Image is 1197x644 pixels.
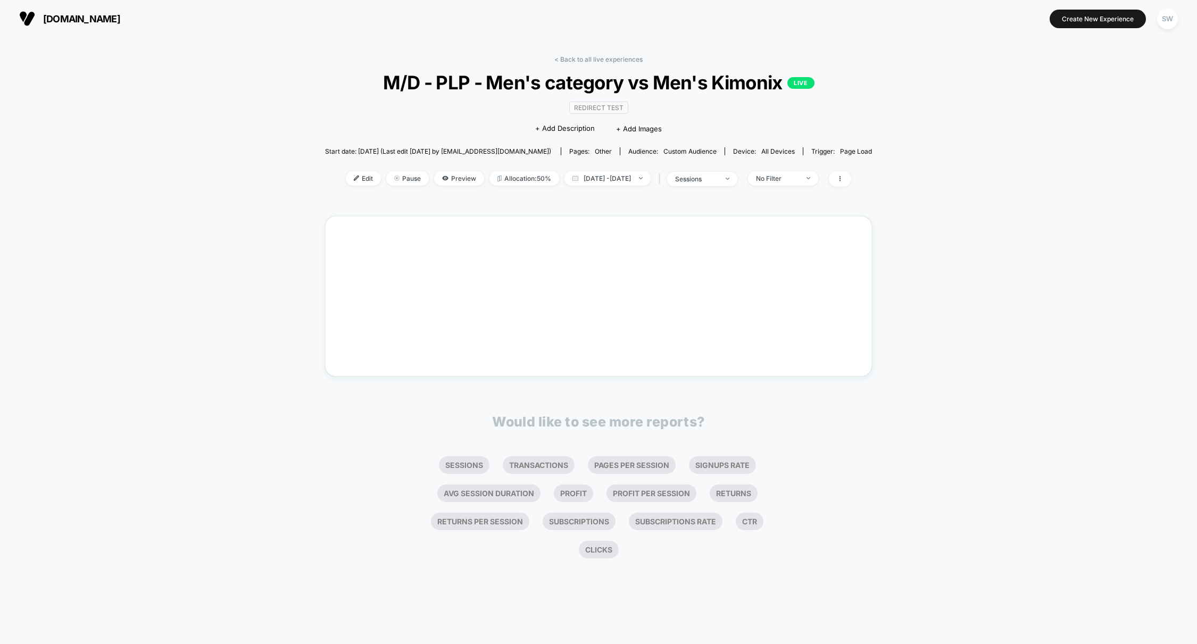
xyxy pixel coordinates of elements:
span: Device: [725,147,803,155]
span: all devices [761,147,795,155]
span: Preview [434,171,484,186]
li: Sessions [439,456,489,474]
img: Visually logo [19,11,35,27]
div: Audience: [628,147,717,155]
button: SW [1154,8,1181,30]
span: Redirect Test [569,102,628,114]
span: other [595,147,612,155]
li: Returns [710,484,758,502]
span: Allocation: 50% [489,171,559,186]
li: Transactions [503,456,575,474]
li: Signups Rate [689,456,756,474]
img: end [639,177,643,179]
img: edit [354,175,359,181]
span: Start date: [DATE] (Last edit [DATE] by [EMAIL_ADDRESS][DOMAIN_NAME]) [325,147,551,155]
span: [DOMAIN_NAME] [43,13,120,24]
p: LIVE [787,77,814,89]
button: Create New Experience [1050,10,1146,28]
span: [DATE] - [DATE] [564,171,651,186]
img: end [726,178,729,180]
p: Would like to see more reports? [492,414,705,430]
li: Avg Session Duration [437,484,541,502]
span: Page Load [840,147,872,155]
li: Profit [554,484,593,502]
li: Returns Per Session [431,513,529,530]
a: < Back to all live experiences [554,55,643,63]
div: Trigger: [811,147,872,155]
li: Pages Per Session [588,456,676,474]
span: Custom Audience [663,147,717,155]
img: calendar [572,175,578,181]
button: [DOMAIN_NAME] [16,10,123,27]
span: + Add Images [616,124,662,133]
img: rebalance [497,175,502,181]
li: Clicks [579,541,619,558]
div: sessions [675,175,718,183]
div: No Filter [756,174,799,182]
span: + Add Description [535,123,595,134]
li: Subscriptions [543,513,616,530]
li: Subscriptions Rate [629,513,722,530]
span: Pause [386,171,429,186]
li: Profit Per Session [606,484,696,502]
div: SW [1157,9,1178,29]
div: Pages: [569,147,612,155]
span: | [656,171,667,187]
img: end [394,175,400,181]
img: end [807,177,810,179]
span: Edit [346,171,381,186]
li: Ctr [736,513,763,530]
span: M/D - PLP - Men's category vs Men's Kimonix [353,71,845,94]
